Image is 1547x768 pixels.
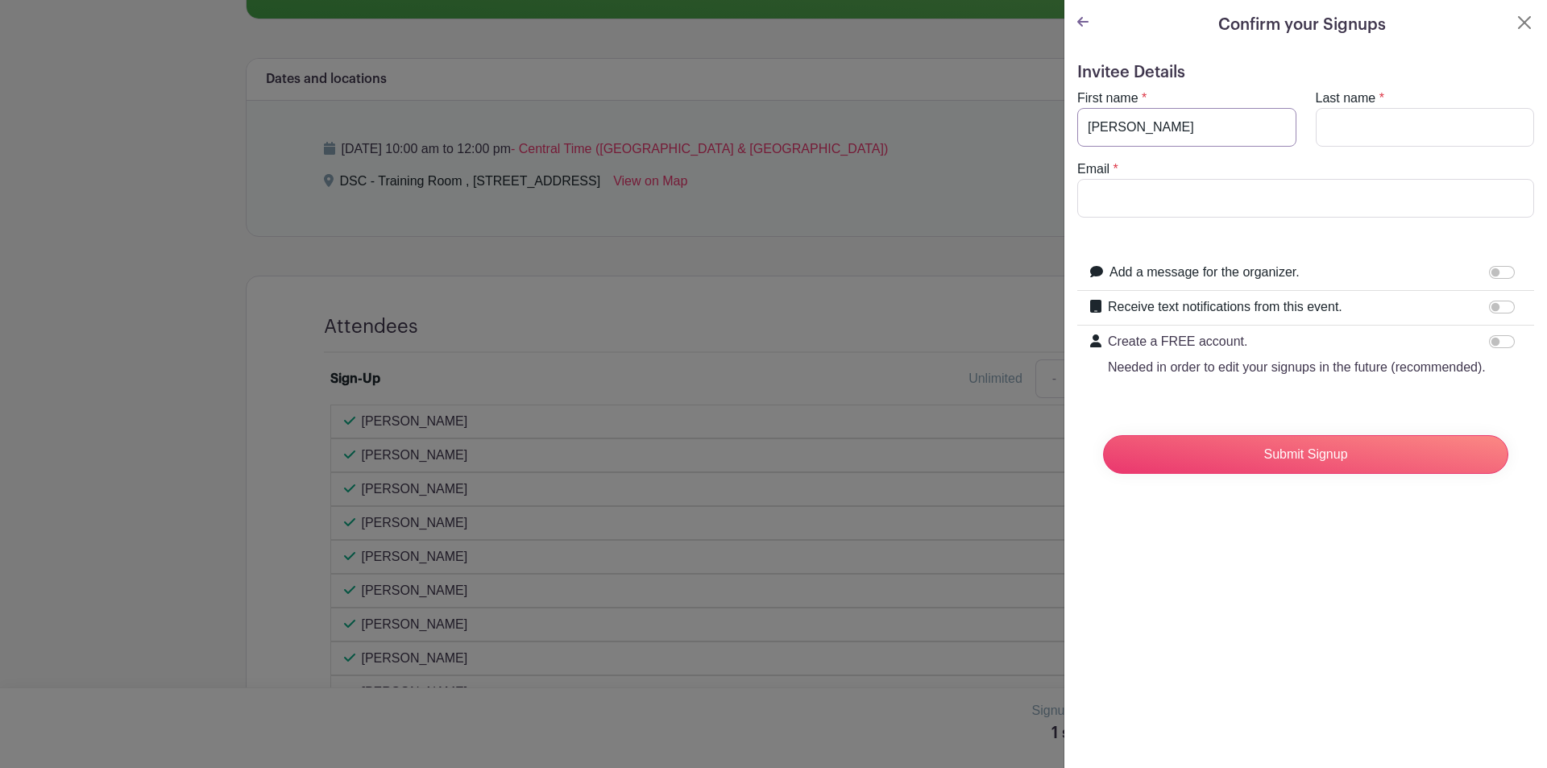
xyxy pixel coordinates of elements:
p: Create a FREE account. [1108,332,1486,351]
p: Needed in order to edit your signups in the future (recommended). [1108,358,1486,377]
label: Receive text notifications from this event. [1108,297,1342,317]
h5: Confirm your Signups [1218,13,1386,37]
label: Last name [1316,89,1376,108]
label: Add a message for the organizer. [1109,263,1300,282]
label: First name [1077,89,1138,108]
input: Submit Signup [1103,435,1508,474]
h5: Invitee Details [1077,63,1534,82]
label: Email [1077,160,1109,179]
button: Close [1515,13,1534,32]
